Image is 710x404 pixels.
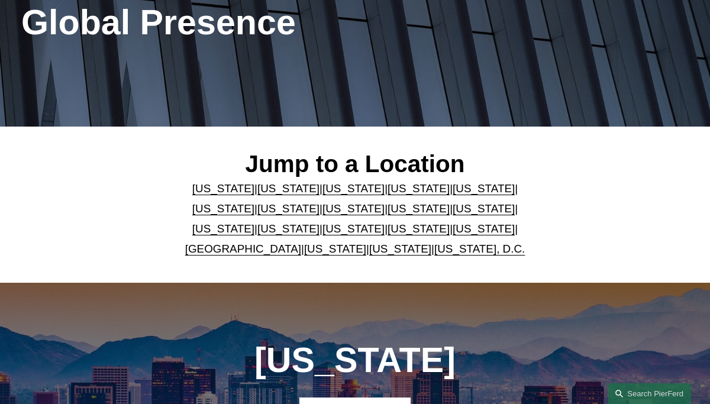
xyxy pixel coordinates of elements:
a: [US_STATE] [192,202,254,215]
p: | | | | | | | | | | | | | | | | | | [160,179,550,259]
a: [US_STATE], D.C. [434,243,525,255]
a: [US_STATE] [304,243,366,255]
a: [US_STATE] [322,182,385,195]
a: [US_STATE] [192,182,254,195]
a: [GEOGRAPHIC_DATA] [185,243,301,255]
a: Search this site [608,383,691,404]
h1: [US_STATE] [216,340,494,380]
a: [US_STATE] [192,222,254,235]
h1: Global Presence [21,2,466,43]
a: [US_STATE] [388,222,450,235]
a: [US_STATE] [257,182,319,195]
a: [US_STATE] [388,182,450,195]
a: [US_STATE] [453,222,515,235]
a: [US_STATE] [322,202,385,215]
a: [US_STATE] [453,202,515,215]
a: [US_STATE] [257,222,319,235]
a: [US_STATE] [369,243,431,255]
a: [US_STATE] [388,202,450,215]
h2: Jump to a Location [160,150,550,179]
a: [US_STATE] [257,202,319,215]
a: [US_STATE] [322,222,385,235]
a: [US_STATE] [453,182,515,195]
